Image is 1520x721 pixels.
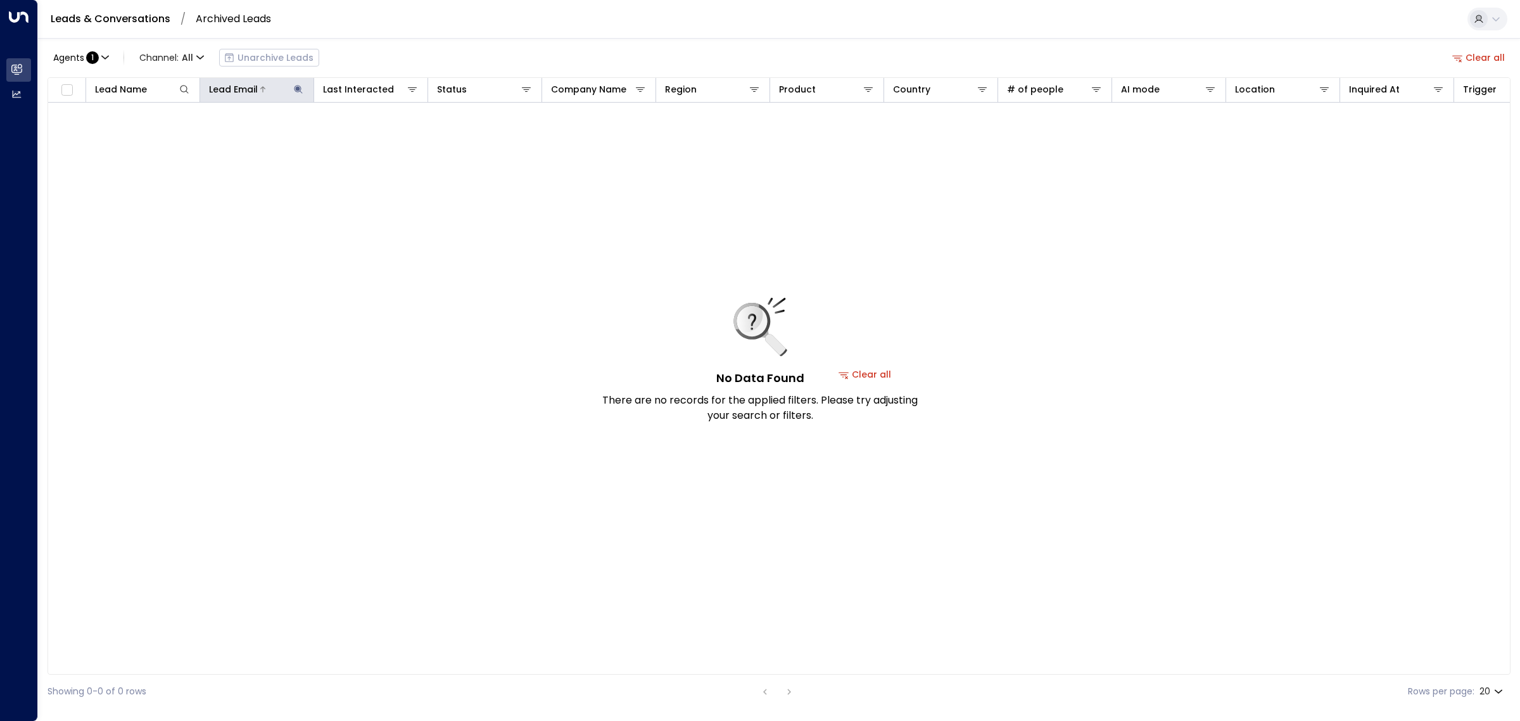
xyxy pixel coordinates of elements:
[1349,82,1400,97] div: Inquired At
[134,49,209,67] span: Channel:
[53,51,99,64] div: :
[1121,82,1160,97] div: AI mode
[95,82,191,97] div: Lead Name
[1007,82,1103,97] div: # of people
[1447,49,1510,67] button: Clear all
[134,49,209,67] button: Channel:All
[182,53,193,63] span: All
[757,684,797,699] nav: pagination navigation
[716,369,804,386] h5: No Data Found
[1408,685,1474,698] label: Rows per page:
[1121,82,1217,97] div: AI mode
[602,393,918,423] p: There are no records for the applied filters. Please try adjusting your search or filters.
[551,82,626,97] div: Company Name
[665,82,697,97] div: Region
[437,82,467,97] div: Status
[323,82,419,97] div: Last Interacted
[51,11,170,26] a: Leads & Conversations
[209,82,258,97] div: Lead Email
[323,82,394,97] div: Last Interacted
[1007,82,1063,97] div: # of people
[1235,82,1275,97] div: Location
[779,82,875,97] div: Product
[196,11,271,26] a: Archived Leads
[53,53,84,62] span: Agents
[893,82,930,97] div: Country
[47,685,146,698] div: Showing 0-0 of 0 rows
[665,82,761,97] div: Region
[779,82,816,97] div: Product
[47,49,113,67] button: Agents:1
[551,82,647,97] div: Company Name
[209,82,305,97] div: Lead Email
[180,13,186,25] li: /
[86,51,99,64] span: 1
[437,82,533,97] div: Status
[1235,82,1331,97] div: Location
[95,82,147,97] div: Lead Name
[1463,82,1497,97] div: Trigger
[893,82,989,97] div: Country
[1479,682,1505,701] div: 20
[59,82,75,98] span: Toggle select all
[1349,82,1445,97] div: Inquired At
